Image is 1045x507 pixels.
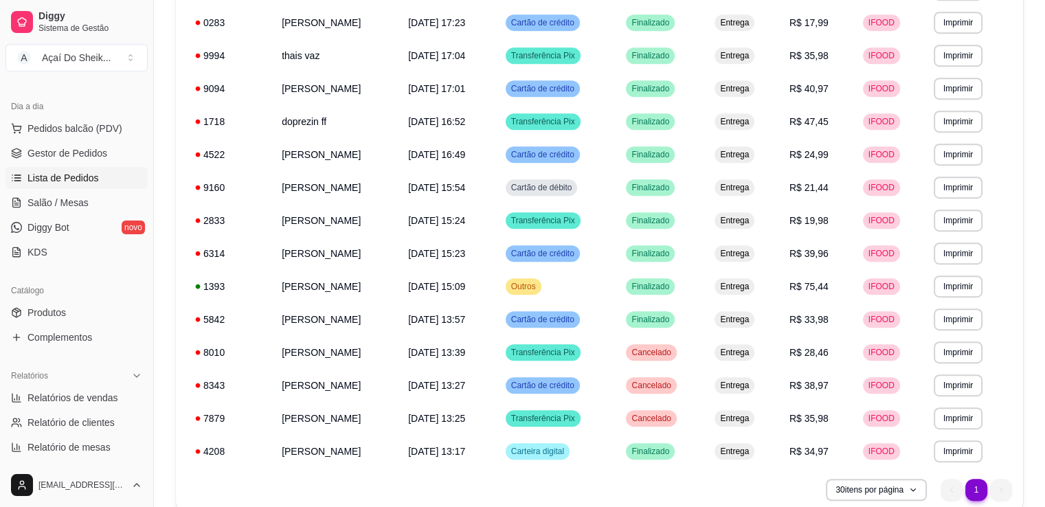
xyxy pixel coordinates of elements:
span: Transferência Pix [508,215,578,226]
span: [DATE] 13:57 [408,314,465,325]
span: Cartão de crédito [508,17,577,28]
span: Cancelado [629,380,673,391]
td: [PERSON_NAME] [273,237,400,270]
span: Entrega [717,281,752,292]
span: KDS [27,245,47,259]
span: [DATE] 16:52 [408,116,465,127]
span: Cartão de crédito [508,380,577,391]
span: Cartão de crédito [508,149,577,160]
span: IFOOD [866,83,897,94]
span: Entrega [717,413,752,424]
span: IFOOD [866,116,897,127]
span: Entrega [717,446,752,457]
span: [DATE] 13:39 [408,347,465,358]
span: Lista de Pedidos [27,171,99,185]
td: [PERSON_NAME] [273,336,400,369]
span: [DATE] 15:24 [408,215,465,226]
span: R$ 28,46 [789,347,829,358]
span: R$ 40,97 [789,83,829,94]
td: [PERSON_NAME] [273,138,400,171]
td: [PERSON_NAME] [273,171,400,204]
span: [DATE] 13:25 [408,413,465,424]
span: [EMAIL_ADDRESS][DOMAIN_NAME] [38,480,126,491]
span: R$ 17,99 [789,17,829,28]
span: Complementos [27,330,92,344]
span: Salão / Mesas [27,196,89,210]
td: [PERSON_NAME] [273,402,400,435]
span: Cancelado [629,413,673,424]
button: Imprimir [934,144,982,166]
span: Finalizado [629,50,672,61]
button: Imprimir [934,243,982,264]
span: Relatórios [11,370,48,381]
span: R$ 33,98 [789,314,829,325]
li: pagination item 1 active [965,479,987,501]
span: [DATE] 13:17 [408,446,465,457]
div: 6314 [195,247,265,260]
span: Finalizado [629,116,672,127]
span: Relatório de mesas [27,440,111,454]
a: Gestor de Pedidos [5,142,148,164]
a: DiggySistema de Gestão [5,5,148,38]
div: Açaí Do Sheik ... [42,51,111,65]
span: Finalizado [629,446,672,457]
span: Cartão de crédito [508,83,577,94]
span: [DATE] 15:54 [408,182,465,193]
span: R$ 75,44 [789,281,829,292]
div: 8343 [195,379,265,392]
button: Imprimir [934,374,982,396]
td: thais vaz [273,39,400,72]
span: Finalizado [629,314,672,325]
span: Entrega [717,215,752,226]
span: Entrega [717,83,752,94]
button: Imprimir [934,12,982,34]
span: Gestor de Pedidos [27,146,107,160]
span: IFOOD [866,347,897,358]
div: 7879 [195,412,265,425]
td: doprezin ff [273,105,400,138]
span: IFOOD [866,17,897,28]
td: [PERSON_NAME] [273,270,400,303]
span: Finalizado [629,281,672,292]
span: Entrega [717,314,752,325]
button: Imprimir [934,440,982,462]
span: R$ 38,97 [789,380,829,391]
span: R$ 24,99 [789,149,829,160]
a: Salão / Mesas [5,192,148,214]
button: Imprimir [934,45,982,67]
span: Cartão de crédito [508,248,577,259]
button: Imprimir [934,78,982,100]
span: Entrega [717,50,752,61]
div: 0283 [195,16,265,30]
span: Produtos [27,306,66,319]
button: Imprimir [934,275,982,297]
span: Transferência Pix [508,116,578,127]
div: 4522 [195,148,265,161]
button: Select a team [5,44,148,71]
span: Entrega [717,116,752,127]
button: [EMAIL_ADDRESS][DOMAIN_NAME] [5,469,148,502]
span: Transferência Pix [508,50,578,61]
span: R$ 35,98 [789,50,829,61]
span: Finalizado [629,149,672,160]
button: Imprimir [934,210,982,232]
span: A [17,51,31,65]
span: IFOOD [866,380,897,391]
a: Diggy Botnovo [5,216,148,238]
span: Entrega [717,17,752,28]
span: Entrega [717,347,752,358]
td: [PERSON_NAME] [273,204,400,237]
span: IFOOD [866,281,897,292]
span: [DATE] 15:09 [408,281,465,292]
span: R$ 34,97 [789,446,829,457]
a: Complementos [5,326,148,348]
span: Entrega [717,380,752,391]
span: Diggy Bot [27,221,69,234]
span: Entrega [717,149,752,160]
span: [DATE] 16:49 [408,149,465,160]
span: R$ 47,45 [789,116,829,127]
span: Relatório de clientes [27,416,115,429]
span: Outros [508,281,539,292]
a: KDS [5,241,148,263]
span: Finalizado [629,182,672,193]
